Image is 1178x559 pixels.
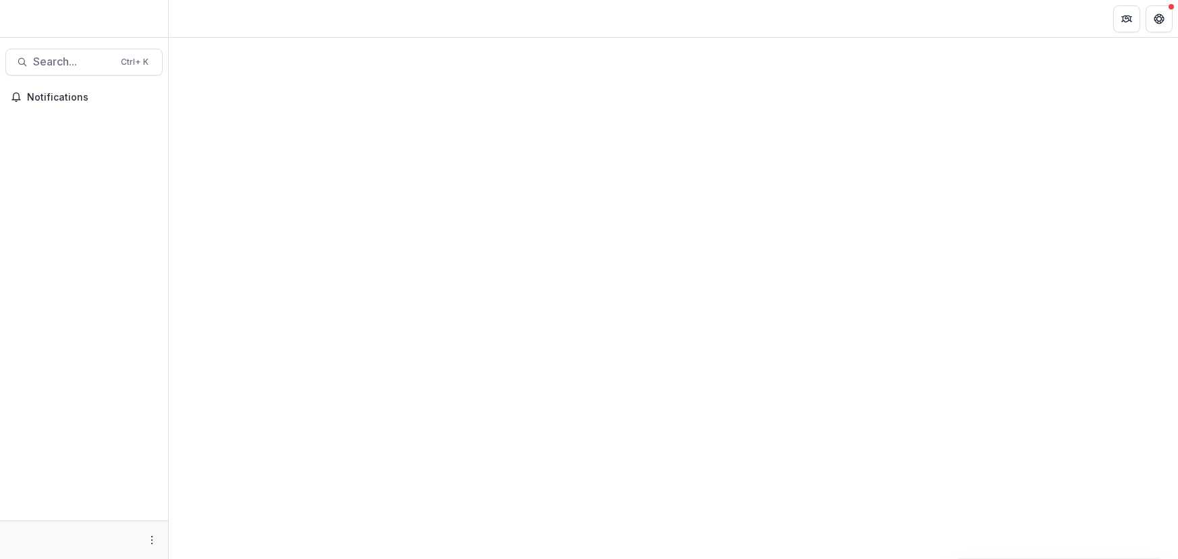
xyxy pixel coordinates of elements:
button: More [144,532,160,548]
button: Search... [5,49,163,76]
nav: breadcrumb [174,9,232,28]
button: Partners [1113,5,1140,32]
button: Get Help [1146,5,1173,32]
span: Search... [33,55,113,68]
button: Notifications [5,86,163,108]
div: Ctrl + K [118,55,151,70]
span: Notifications [27,92,157,103]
